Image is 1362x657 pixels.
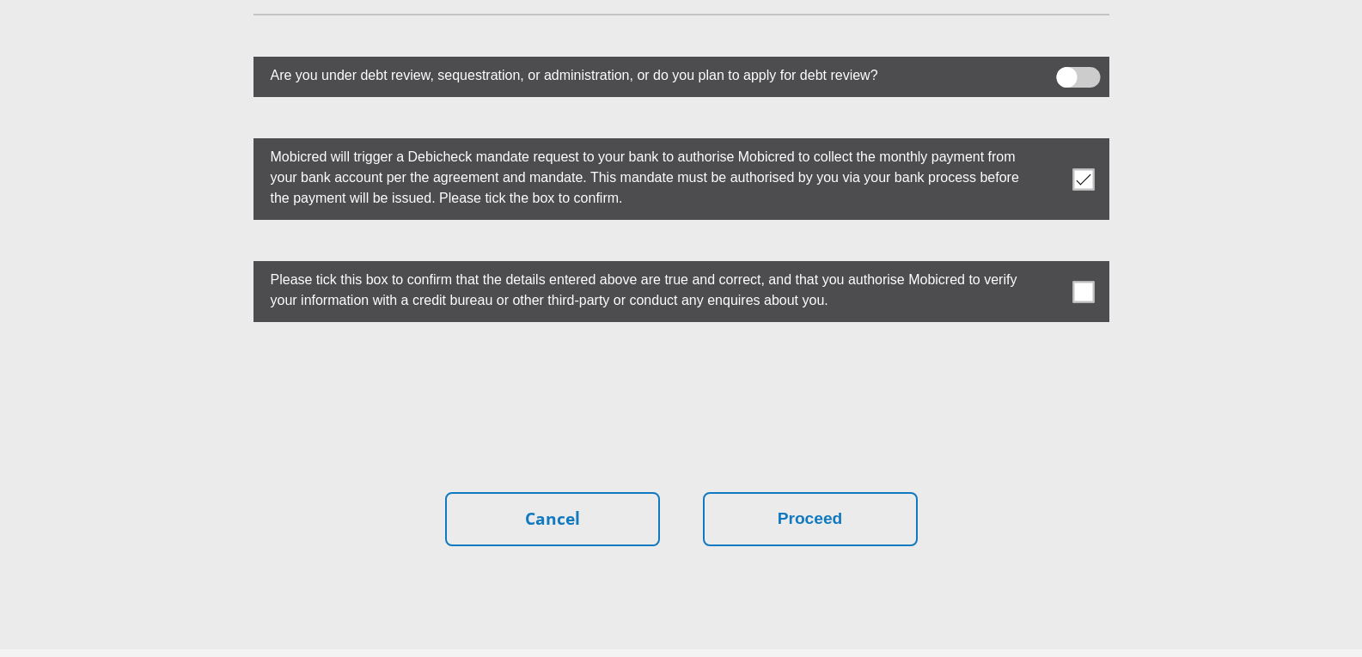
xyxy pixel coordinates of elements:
[253,261,1023,315] label: Please tick this box to confirm that the details entered above are true and correct, and that you...
[445,492,660,546] a: Cancel
[253,57,1023,90] label: Are you under debt review, sequestration, or administration, or do you plan to apply for debt rev...
[551,363,812,430] iframe: reCAPTCHA
[253,138,1023,213] label: Mobicred will trigger a Debicheck mandate request to your bank to authorise Mobicred to collect t...
[703,492,918,546] button: Proceed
